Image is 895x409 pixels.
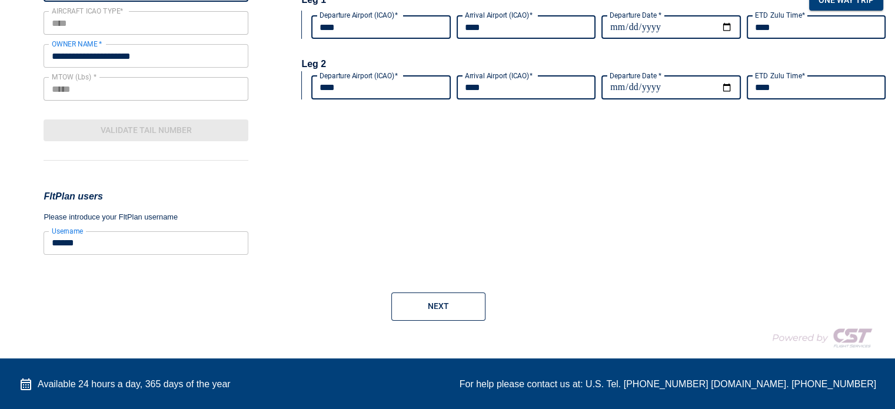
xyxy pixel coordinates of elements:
label: ETD Zulu Time* [755,10,805,20]
label: AIRCRAFT ICAO TYPE* [52,6,124,16]
label: Username [52,226,83,236]
h2: Leg 2 [301,58,326,71]
label: ETD Zulu Time* [755,71,805,81]
p: Please introduce your FltPlan username [44,211,248,223]
label: Arrival Airport (ICAO)* [465,71,533,81]
h3: FltPlan users [44,189,248,204]
label: Departure Airport (ICAO)* [320,71,398,81]
label: Departure Date * [610,10,661,20]
img: COMPANY LOGO [758,323,876,353]
label: Arrival Airport (ICAO)* [465,10,533,20]
div: For help please contact us at: U.S. Tel. [PHONE_NUMBER] [DOMAIN_NAME]. [PHONE_NUMBER] [460,377,876,391]
label: OWNER NAME * [52,39,102,49]
label: Departure Airport (ICAO)* [320,10,398,20]
label: MTOW (Lbs) * [52,72,97,82]
div: Available 24 hours a day, 365 days of the year [19,377,231,391]
label: Departure Date * [610,71,661,81]
button: Next [391,292,485,321]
